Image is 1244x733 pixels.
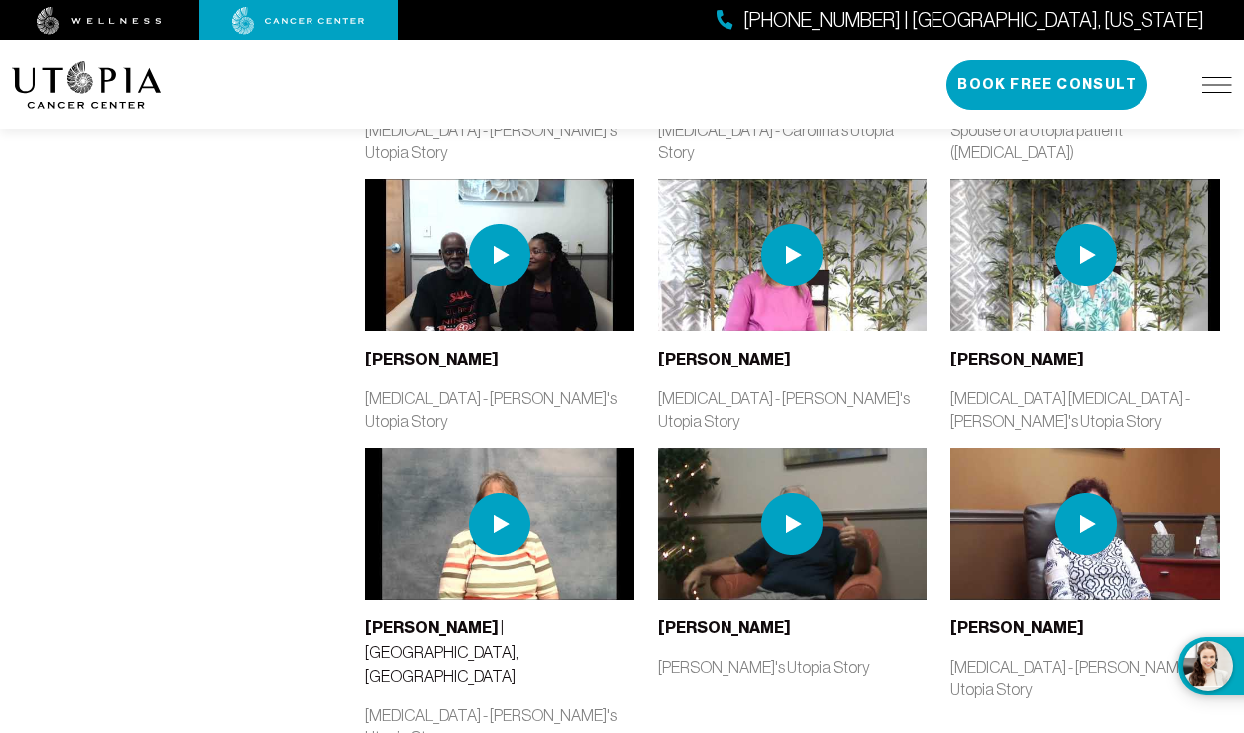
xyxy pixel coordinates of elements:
[658,350,791,368] b: [PERSON_NAME]
[1055,493,1117,555] img: play icon
[658,120,927,163] p: [MEDICAL_DATA] - Carolina's Utopia Story
[658,618,791,637] b: [PERSON_NAME]
[950,350,1084,368] b: [PERSON_NAME]
[232,7,365,35] img: cancer center
[12,61,162,109] img: logo
[950,656,1219,700] p: [MEDICAL_DATA] - [PERSON_NAME]'s Utopia Story
[37,7,162,35] img: wellness
[469,493,530,555] img: play icon
[950,120,1219,163] p: Spouse of a Utopia patient ([MEDICAL_DATA])
[761,224,823,286] img: play icon
[365,387,634,431] p: [MEDICAL_DATA] - [PERSON_NAME]'s Utopia Story
[658,448,927,600] img: thumbnail
[469,224,530,286] img: play icon
[658,656,927,678] p: [PERSON_NAME]'s Utopia Story
[365,618,518,685] span: | [GEOGRAPHIC_DATA], [GEOGRAPHIC_DATA]
[717,6,1204,35] a: [PHONE_NUMBER] | [GEOGRAPHIC_DATA], [US_STATE]
[950,387,1219,431] p: [MEDICAL_DATA] [MEDICAL_DATA] - [PERSON_NAME]'s Utopia Story
[743,6,1204,35] span: [PHONE_NUMBER] | [GEOGRAPHIC_DATA], [US_STATE]
[365,448,634,600] img: thumbnail
[950,618,1084,637] b: [PERSON_NAME]
[1202,77,1232,93] img: icon-hamburger
[365,618,499,637] b: [PERSON_NAME]
[950,179,1219,331] img: thumbnail
[658,387,927,431] p: [MEDICAL_DATA] - [PERSON_NAME]'s Utopia Story
[761,493,823,555] img: play icon
[950,448,1219,600] img: thumbnail
[946,60,1147,110] button: Book Free Consult
[365,179,634,331] img: thumbnail
[1055,224,1117,286] img: play icon
[365,350,499,368] b: [PERSON_NAME]
[365,120,634,163] p: [MEDICAL_DATA] - [PERSON_NAME]'s Utopia Story
[658,179,927,331] img: thumbnail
